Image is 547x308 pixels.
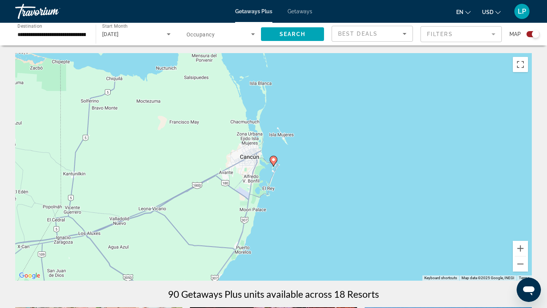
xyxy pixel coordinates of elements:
a: Travorium [15,2,91,21]
a: Getaways [288,8,312,14]
span: Map data ©2025 Google, INEGI [462,276,514,280]
span: Destination [17,23,42,28]
button: Search [261,27,324,41]
a: Terms (opens in new tab) [519,276,530,280]
button: Zoom out [513,256,528,272]
span: [DATE] [102,31,119,37]
span: en [456,9,463,15]
span: Search [280,31,305,37]
span: Start Month [102,24,128,29]
span: Occupancy [187,31,215,38]
button: Change currency [482,6,501,17]
button: Keyboard shortcuts [424,275,457,281]
span: Best Deals [338,31,378,37]
button: Zoom in [513,241,528,256]
img: Google [17,271,42,281]
mat-select: Sort by [338,29,406,38]
a: Open this area in Google Maps (opens a new window) [17,271,42,281]
button: Filter [421,26,502,42]
button: Toggle fullscreen view [513,57,528,72]
span: LP [518,8,526,15]
span: Map [509,29,521,39]
span: USD [482,9,493,15]
h1: 90 Getaways Plus units available across 18 Resorts [168,288,379,300]
button: User Menu [512,3,532,19]
button: Change language [456,6,471,17]
iframe: Button to launch messaging window [517,278,541,302]
a: Getaways Plus [235,8,272,14]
